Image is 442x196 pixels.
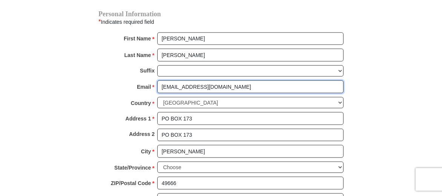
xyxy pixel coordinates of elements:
h4: Personal Information [98,11,344,17]
strong: Suffix [140,65,155,76]
strong: Address 2 [129,129,155,139]
div: Indicates required field [98,17,344,27]
strong: First Name [124,33,151,44]
strong: Address 1 [126,113,151,124]
strong: Last Name [124,50,151,60]
strong: ZIP/Postal Code [111,178,151,188]
strong: City [141,146,151,157]
strong: Country [131,98,151,108]
strong: State/Province [114,162,151,173]
strong: Email [137,82,151,92]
